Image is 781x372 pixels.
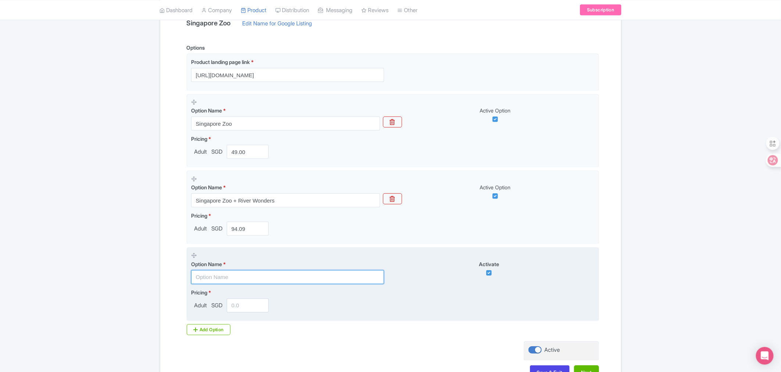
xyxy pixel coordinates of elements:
input: Option Name [191,193,380,207]
div: Add Option [187,324,231,335]
input: 0.00 [227,145,269,159]
span: SGD [210,225,224,233]
input: Product landing page link [191,68,384,82]
span: Pricing [191,289,207,296]
span: Option Name [191,184,222,190]
div: Options [187,44,205,51]
div: Open Intercom Messenger [756,347,774,365]
span: Adult [191,225,210,233]
span: Option Name [191,107,222,114]
span: SGD [210,301,224,310]
input: Option Name [191,270,384,284]
input: 0.00 [227,222,269,236]
div: Active [545,346,560,354]
span: Active Option [480,184,511,190]
span: Active Option [480,107,511,114]
span: Adult [191,148,210,156]
a: Subscription [580,4,621,15]
input: Option Name [191,117,380,130]
span: Option Name [191,261,222,267]
span: Pricing [191,136,207,142]
input: 0.0 [227,298,269,312]
a: Edit Name for Google Listing [235,19,320,31]
span: Adult [191,301,210,310]
span: Pricing [191,212,207,219]
h4: Singapore Zoo [182,19,235,27]
span: SGD [210,148,224,156]
span: Activate [479,261,499,267]
span: Product landing page link [191,59,250,65]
